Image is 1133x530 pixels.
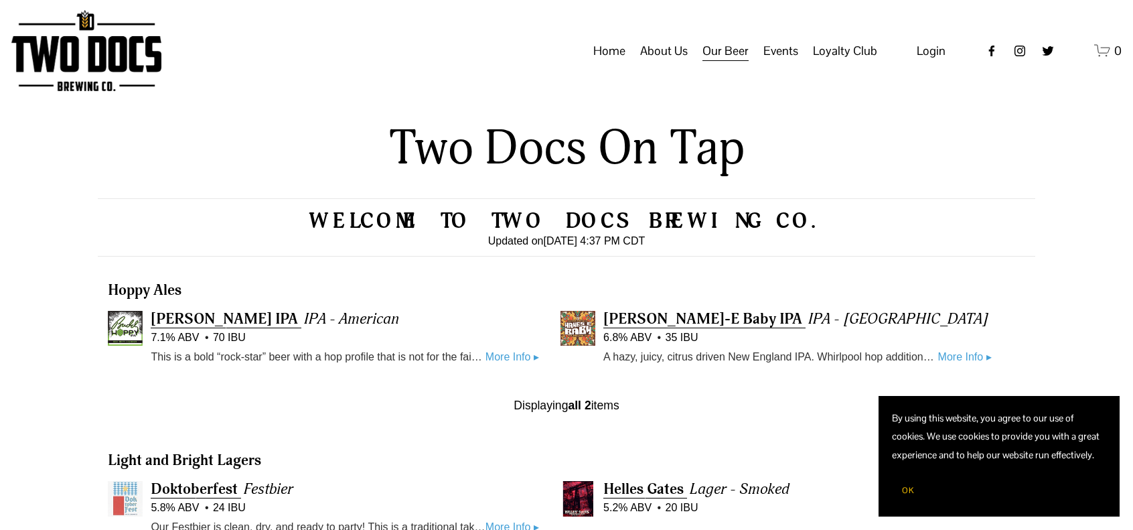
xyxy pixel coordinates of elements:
span: Our Beer [702,40,749,62]
span: OK [902,485,914,496]
span: 70 IBU [205,330,246,346]
span: Updated on [488,235,544,247]
p: By using this website, you agree to our use of cookies. We use cookies to provide you with a grea... [892,409,1106,464]
a: [PERSON_NAME]-E Baby IPA [603,310,806,328]
a: folder dropdown [813,38,877,64]
a: Login [917,40,946,62]
span: Lager - Smoked [690,480,789,499]
img: Two Docs Brewing Co. [11,10,161,91]
span: About Us [640,40,688,62]
a: [PERSON_NAME] IPA [151,310,301,328]
a: instagram-unauth [1013,44,1027,58]
p: This is a bold “rock-star” beer with a hop profile that is not for the faint of heart. We feel th... [151,348,485,366]
span: 5.8% ABV [151,500,199,516]
h2: Two Docs On Tap [338,119,796,179]
span: Loyalty Club [813,40,877,62]
span: IPA - [GEOGRAPHIC_DATA] [808,310,988,328]
a: folder dropdown [763,38,798,64]
span: [PERSON_NAME]-E Baby IPA [603,310,802,328]
span: IPA - American [304,310,399,328]
span: 24 IBU [205,500,246,516]
a: More Info [485,348,539,366]
span: 7.1% ABV [151,330,199,346]
div: Displaying items [98,397,1035,413]
span: Doktoberfest [151,480,238,499]
span: 5.2% ABV [603,500,652,516]
p: A hazy, juicy, citrus driven New England IPA. Whirlpool hop additions of Azacca, Citra, and Mosai... [603,348,937,366]
a: folder dropdown [640,38,688,64]
span: 35 IBU [658,330,698,346]
a: Doktoberfest [151,480,241,499]
span: 20 IBU [658,500,698,516]
a: twitter-unauth [1041,44,1055,58]
img: Buddy Hoppy IPA [108,311,143,346]
a: More Info [938,348,992,366]
span: 0 [1114,43,1122,58]
span: Helles Gates [603,480,684,499]
h3: Hoppy Ales [108,281,1025,300]
time: [DATE] 4:37 PM CDT [544,235,646,247]
a: 0 items in cart [1094,42,1122,59]
a: Home [593,38,625,64]
span: Festbier [244,480,293,499]
b: all 2 [568,399,591,412]
span: Login [917,43,946,58]
h2: Welcome to Two Docs Brewing Co. [98,212,1035,230]
button: OK [892,478,924,503]
span: Events [763,40,798,62]
section: Cookie banner [879,396,1120,517]
h3: Light and Bright Lagers [108,451,1025,470]
a: Facebook [985,44,998,58]
span: 6.8% ABV [603,330,652,346]
span: [PERSON_NAME] IPA [151,310,298,328]
a: folder dropdown [702,38,749,64]
img: Helles Gates [560,481,595,516]
img: Hayes-E Baby IPA [560,311,595,346]
a: Helles Gates [603,480,687,499]
img: Doktoberfest [108,481,143,516]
